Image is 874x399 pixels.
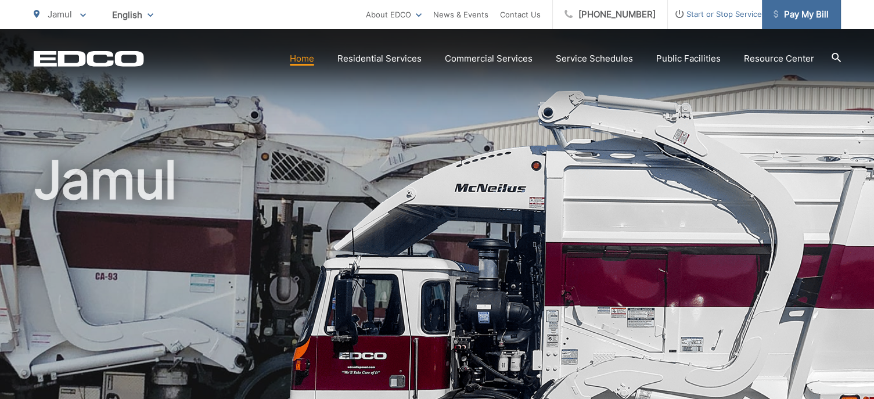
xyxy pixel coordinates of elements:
span: English [103,5,162,25]
a: Residential Services [337,52,422,66]
a: Resource Center [744,52,814,66]
span: Pay My Bill [774,8,829,21]
a: EDCD logo. Return to the homepage. [34,51,144,67]
a: Home [290,52,314,66]
a: Contact Us [500,8,541,21]
a: About EDCO [366,8,422,21]
a: Commercial Services [445,52,533,66]
a: Service Schedules [556,52,633,66]
a: News & Events [433,8,488,21]
span: Jamul [48,9,72,20]
a: Public Facilities [656,52,721,66]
